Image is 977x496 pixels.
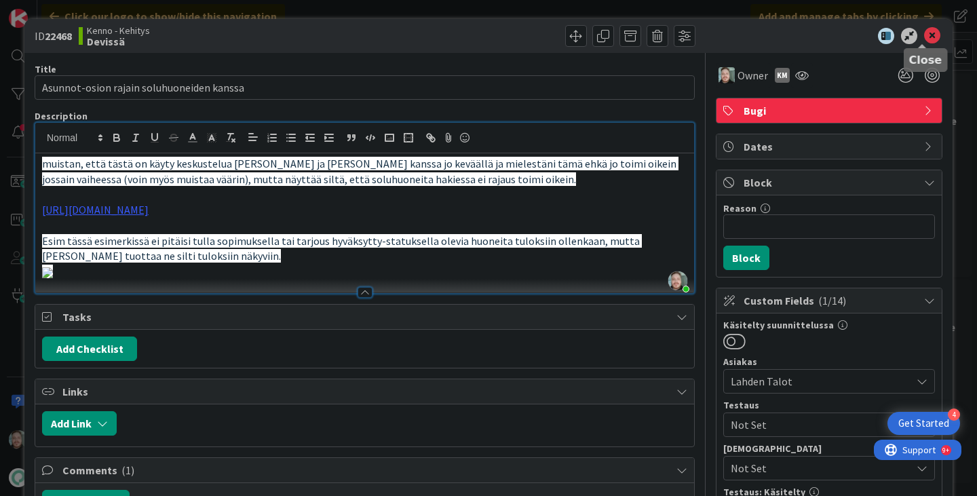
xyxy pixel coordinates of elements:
span: ID [35,28,72,44]
a: [URL][DOMAIN_NAME] [42,203,149,216]
span: Esim tässä esimerkissä ei pitäisi tulla sopimuksella tai tarjous hyväksytty-statuksella olevia hu... [42,234,642,263]
span: Owner [737,67,768,83]
label: Reason [723,202,756,214]
input: type card name here... [35,75,695,100]
span: Description [35,110,88,122]
span: Comments [62,462,670,478]
div: 4 [948,408,960,421]
div: KM [775,68,790,83]
div: [DEMOGRAPHIC_DATA] [723,444,935,453]
b: 22468 [45,29,72,43]
div: 9+ [69,5,75,16]
span: Dates [744,138,917,155]
button: Add Link [42,411,117,436]
span: Tasks [62,309,670,325]
div: Testaus [723,400,935,410]
div: Open Get Started checklist, remaining modules: 4 [887,412,960,435]
span: Links [62,383,670,400]
span: Block [744,174,917,191]
img: attachment [42,267,53,278]
button: Add Checklist [42,337,137,361]
div: Asiakas [723,357,935,366]
span: ( 1/14 ) [818,294,846,307]
span: Not Set [731,417,911,433]
div: Get Started [898,417,949,430]
img: VP [719,67,735,83]
span: Not Set [731,460,911,476]
span: muistan, että tästä on käyty keskustelua [PERSON_NAME] ja [PERSON_NAME] kanssa jo keväällä ja mie... [42,157,678,186]
span: Bugi [744,102,917,119]
img: 9FT6bpt8UMbYhJGmIPakgg7ttfXI8ltD.jpg [668,271,687,290]
span: Lahden Talot [731,373,911,389]
div: Käsitelty suunnittelussa [723,320,935,330]
span: Custom Fields [744,292,917,309]
label: Title [35,63,56,75]
button: Block [723,246,769,270]
h5: Close [909,54,942,66]
b: Devissä [87,36,150,47]
span: Kenno - Kehitys [87,25,150,36]
span: ( 1 ) [121,463,134,477]
span: Support [28,2,62,18]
